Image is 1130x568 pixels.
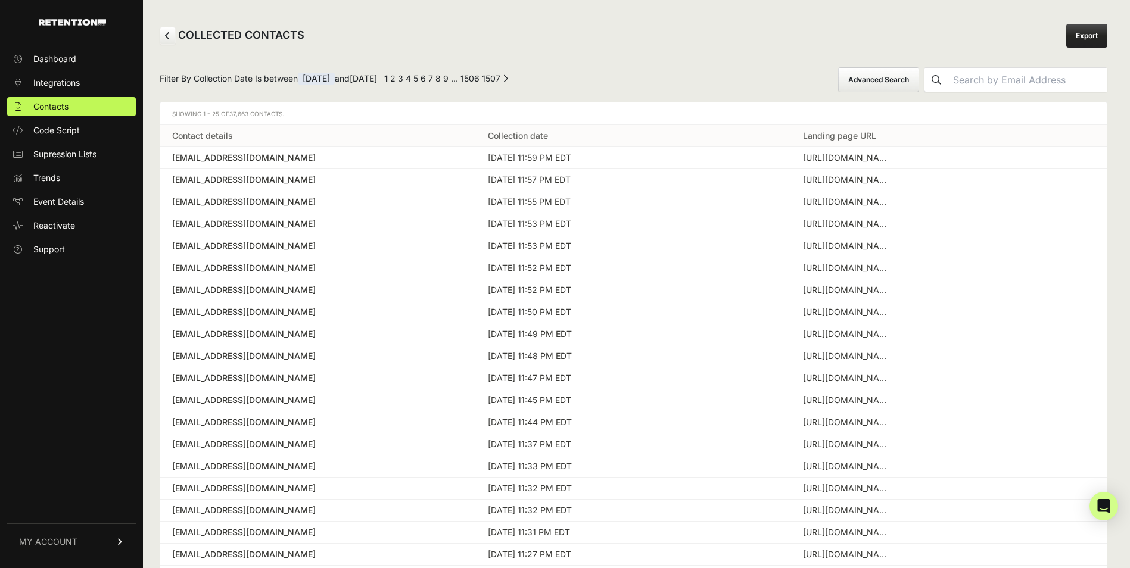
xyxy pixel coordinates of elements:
[172,460,464,472] a: [EMAIL_ADDRESS][DOMAIN_NAME]
[476,367,792,389] td: [DATE] 11:47 PM EDT
[172,328,464,340] a: [EMAIL_ADDRESS][DOMAIN_NAME]
[33,196,84,208] span: Event Details
[172,526,464,538] a: [EMAIL_ADDRESS][DOMAIN_NAME]
[172,482,464,494] a: [EMAIL_ADDRESS][DOMAIN_NAME]
[803,526,892,538] div: https://www.aetrex.com/collections/labor-day-sale?src=EMAIL&nbt=nb%3Aadwords%3Ax%3A22689965178%3A...
[803,306,892,318] div: https://www.aetrex.com/products/l2300m-m?variant=50400807551289
[7,240,136,259] a: Support
[7,145,136,164] a: Supression Lists
[172,110,284,117] span: Showing 1 - 25 of
[803,328,892,340] div: https://www.aetrex.com/
[443,73,449,83] a: Page 9
[476,345,792,367] td: [DATE] 11:48 PM EDT
[1066,24,1107,48] a: Export
[476,257,792,279] td: [DATE] 11:52 PM EDT
[172,438,464,450] a: [EMAIL_ADDRESS][DOMAIN_NAME]
[7,121,136,140] a: Code Script
[476,301,792,323] td: [DATE] 11:50 PM EDT
[172,548,464,560] a: [EMAIL_ADDRESS][DOMAIN_NAME]
[476,235,792,257] td: [DATE] 11:53 PM EDT
[476,169,792,191] td: [DATE] 11:57 PM EDT
[421,73,426,83] a: Page 6
[428,73,433,83] a: Page 7
[1089,492,1118,520] div: Open Intercom Messenger
[948,68,1107,92] input: Search by Email Address
[298,73,335,85] span: [DATE]
[172,284,464,296] a: [EMAIL_ADDRESS][DOMAIN_NAME]
[476,522,792,544] td: [DATE] 11:31 PM EDT
[803,130,876,141] a: Landing page URL
[451,73,458,83] span: …
[7,192,136,211] a: Event Details
[476,455,792,478] td: [DATE] 11:33 PM EDT
[7,168,136,188] a: Trends
[803,504,892,516] div: https://www.aetrex.com/web-pixels@2ddfe27cwacf934f7p7355b34emf9a1fd4c/collections/womens-footwear...
[803,152,892,164] div: https://www.aetrex.com/web-pixels@2ddfe27cwacf934f7p7355b34emf9a1fd4c/collections/womens-wedges-h...
[33,101,69,113] span: Contacts
[172,130,233,141] a: Contact details
[803,394,892,406] div: https://www.aetrex.com/products/bonnie-taupe-pc322w?variant=50821949882681&src=EMAIL&nbt=nb%3Aadw...
[172,152,464,164] a: [EMAIL_ADDRESS][DOMAIN_NAME]
[160,27,304,45] h2: COLLECTED CONTACTS
[172,262,464,274] a: [EMAIL_ADDRESS][DOMAIN_NAME]
[476,191,792,213] td: [DATE] 11:55 PM EDT
[7,97,136,116] a: Contacts
[803,548,892,560] div: https://www.aetrex.com/products/jess-smoke-se216w?variant=50821780209977
[172,394,464,406] a: [EMAIL_ADDRESS][DOMAIN_NAME]
[39,19,106,26] img: Retention.com
[172,504,464,516] a: [EMAIL_ADDRESS][DOMAIN_NAME]
[803,460,892,472] div: https://www.aetrex.com/products/collette-navy-suede-ll115w?variant=51053840040249&_pos=2&_sid=a75...
[7,49,136,68] a: Dashboard
[476,389,792,411] td: [DATE] 11:45 PM EDT
[7,73,136,92] a: Integrations
[435,73,441,83] a: Page 8
[413,73,418,83] a: Page 5
[382,73,508,88] div: Pagination
[172,196,464,208] a: [EMAIL_ADDRESS][DOMAIN_NAME]
[350,73,377,83] span: [DATE]
[476,279,792,301] td: [DATE] 11:52 PM EDT
[803,416,892,428] div: https://www.aetrex.com/pages/prem-memory?pb=0&src=EMAIL&nbt=nb%3Aadwords%3Ax%3A22691493310%3A%3A&...
[406,73,411,83] a: Page 4
[803,196,892,208] div: https://www.aetrex.com/products/vania-cognac-cp102w?variant=50821934219577&src=EMAIL&nbt=nb%3Aadw...
[33,244,65,255] span: Support
[398,73,403,83] a: Page 3
[33,124,80,136] span: Code Script
[476,147,792,169] td: [DATE] 11:59 PM EDT
[803,218,892,230] div: https://www.aetrex.com/web-pixels@2ddfe27cwacf934f7p7355b34emf9a1fd4c/collections/labor-day-sale?...
[172,416,464,428] a: [EMAIL_ADDRESS][DOMAIN_NAME]
[476,500,792,522] td: [DATE] 11:32 PM EDT
[172,350,464,362] a: [EMAIL_ADDRESS][DOMAIN_NAME]
[172,372,464,384] a: [EMAIL_ADDRESS][DOMAIN_NAME]
[803,350,892,362] div: https://www.aetrex.com/products/ellie-blush-se657w?variant=50821668438329&srsltid=AfmBOoqIsx1tyT2...
[33,148,96,160] span: Supression Lists
[488,130,548,141] a: Collection date
[19,536,77,548] span: MY ACCOUNT
[803,174,892,186] div: https://www.aetrex.com/products/l2305m-m?variant=50400808534329&src=EMAIL&nbt=nb%3Aadwords%3Ax%3A...
[172,240,464,252] a: [EMAIL_ADDRESS][DOMAIN_NAME]
[172,218,464,230] a: [EMAIL_ADDRESS][DOMAIN_NAME]
[476,433,792,455] td: [DATE] 11:37 PM EDT
[476,323,792,345] td: [DATE] 11:49 PM EDT
[33,172,60,184] span: Trends
[482,73,500,83] a: Page 1507
[476,213,792,235] td: [DATE] 11:53 PM EDT
[33,53,76,65] span: Dashboard
[229,110,284,117] span: 37,663 Contacts.
[172,306,464,318] div: [EMAIL_ADDRESS][DOMAIN_NAME]
[476,478,792,500] td: [DATE] 11:32 PM EDT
